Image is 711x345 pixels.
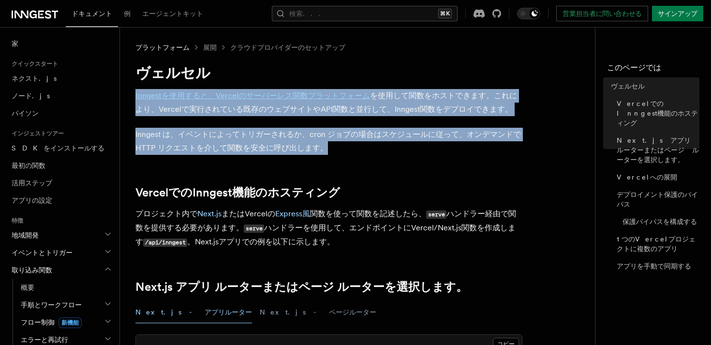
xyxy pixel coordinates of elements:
font: プラットフォーム [135,44,190,51]
font: 新機能 [61,319,79,326]
a: Express風 [275,209,310,218]
font: Inngest は、イベントによってトリガーされるか、cron ジョブの場合はスケジュールに従って、オンデマンドで HTTP リクエストを介して関数を安全に呼び出します。 [135,130,521,152]
font: VercelでのInngest機能のホスティング [135,185,340,199]
font: 検索... [289,10,326,17]
a: Inngestを使用すると、Vercelのサーバーレス関数プラットフォーム [135,91,370,100]
font: 保護バイパスを構成する [622,218,697,225]
font: エージェントキット [142,10,203,17]
font: ネクスト.js [12,75,57,82]
font: ヴェルセル [611,82,645,90]
font: 。Next.jsアプリでの例を以下に示します。 [187,237,335,246]
font: 展開 [203,44,217,51]
font: を使用して関数をホストできます [370,91,486,100]
kbd: ⌘K [438,9,452,18]
font: 概要 [21,284,34,291]
font: ヴェルセル [135,64,210,81]
a: 展開 [203,43,217,52]
a: Next.js アプリ ルーターまたはページ ルーターを選択します。 [613,132,699,168]
code: /api/inngest [143,239,187,247]
a: サインアップ [652,6,703,21]
a: クラウドプロバイダーのセットアップ [230,43,345,52]
a: エージェントキット [136,3,209,26]
font: サインアップ [658,10,697,17]
a: デプロイメント保護のバイパス [613,186,699,213]
font: 1つのVercelプロジェクトに複数のアプリ [617,235,696,253]
a: VercelでのInngest機能のホスティング [613,95,699,132]
font: 地域開発 [12,231,39,239]
font: このページでは [607,63,661,72]
button: ダークモードを切り替える [517,8,540,19]
a: SDKをインストールする [8,139,114,157]
code: serve [244,225,264,233]
a: 最初の関数 [8,157,114,174]
font: 特徴 [12,217,23,224]
a: 活用ステップ [8,174,114,192]
font: Next.js - ページルーター [260,308,376,316]
font: ノード.js [12,92,50,100]
font: またはVercelの [222,209,275,218]
font: クイックスタート [12,60,58,67]
a: ドキュメント [66,3,118,27]
font: 例 [124,10,131,17]
a: 営業担当者に問い合わせる [556,6,648,21]
font: ハンドラーを使用して、エンドポイントにVercel/Next.js関数を作成します [135,223,516,246]
a: Next.js [197,209,222,218]
font: 活用ステップ [12,179,52,187]
button: 地域開発 [8,226,114,244]
font: 手順とワークフロー [21,301,82,309]
a: 例 [118,3,136,26]
font: プロジェクト内で [135,209,197,218]
font: 関数を使って関数を記述したら、 [310,209,426,218]
button: 検索...⌘K [272,6,458,21]
font: 取り込み関数 [12,266,52,274]
a: ネクスト.js [8,70,114,87]
font: エラーと再試行 [21,336,68,344]
font: ドキュメント [72,10,112,17]
font: Vercelへの展開 [617,173,677,181]
font: VercelでのInngest機能のホスティング [617,100,698,127]
a: 概要 [17,279,114,296]
font: イベントとトリガー [12,249,73,256]
a: ヴェルセル [607,77,699,95]
font: SDKをインストールする [12,144,104,152]
font: パイソン [12,109,39,117]
a: 1つのVercelプロジェクトに複数のアプリ [613,230,699,257]
font: クラウドプロバイダーのセットアップ [230,44,345,51]
code: serve [426,210,446,219]
a: ノード.js [8,87,114,105]
font: 家 [12,40,18,47]
font: アプリを手動で同期する [617,262,691,270]
button: 取り込み関数 [8,261,114,279]
a: 家 [8,35,114,52]
a: アプリを手動で同期する [613,257,699,275]
font: フロー制御 [21,318,55,326]
button: イベントとトリガー [8,244,114,261]
font: デプロイメント保護のバイパス [617,191,698,208]
a: VercelでのInngest機能のホスティング [135,186,340,199]
a: アプリの設定 [8,192,114,209]
button: フロー制御新機能 [17,314,114,331]
a: 保護バイパスを構成する [619,213,699,230]
font: インジェストツアー [12,130,64,137]
a: Next.js アプリ ルーターまたはページ ルーターを選択します。 [135,280,468,294]
button: 手順とワークフロー [17,296,114,314]
a: Vercelへの展開 [613,168,699,186]
a: パイソン [8,105,114,122]
font: アプリの設定 [12,196,52,204]
font: 最初の関数 [12,162,45,169]
font: Next.js アプリ ルーターまたはページ ルーターを選択します。 [617,136,699,164]
font: 営業担当者に問い合わせる [563,10,642,17]
font: Next.js - アプリルーター [135,308,252,316]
